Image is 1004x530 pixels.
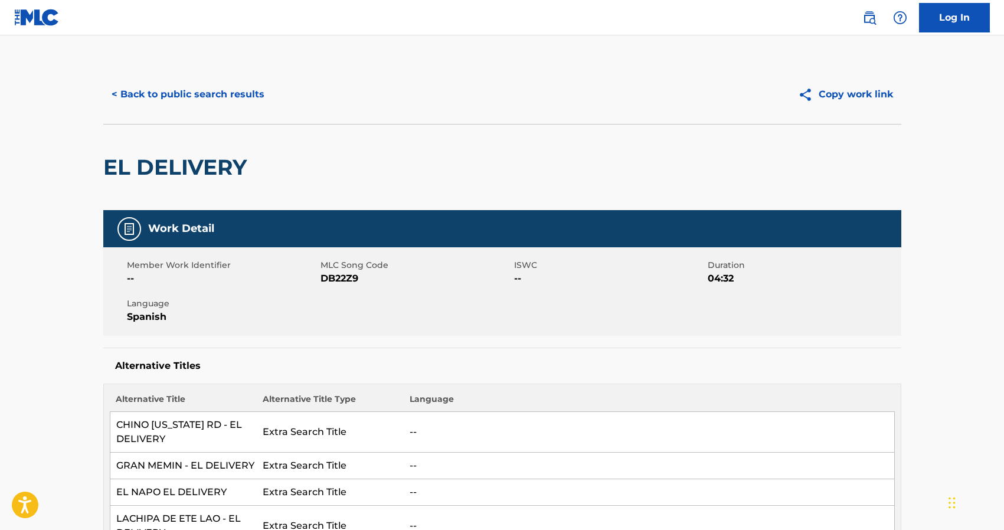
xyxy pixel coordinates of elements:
[115,360,889,372] h5: Alternative Titles
[110,453,257,479] td: GRAN MEMIN - EL DELIVERY
[790,80,901,109] button: Copy work link
[404,479,894,506] td: --
[122,222,136,236] img: Work Detail
[257,412,404,453] td: Extra Search Title
[798,87,819,102] img: Copy work link
[321,259,511,271] span: MLC Song Code
[404,412,894,453] td: --
[893,11,907,25] img: help
[127,271,318,286] span: --
[148,222,214,235] h5: Work Detail
[949,485,956,521] div: Arrastrar
[257,453,404,479] td: Extra Search Title
[919,3,990,32] a: Log In
[404,393,894,412] th: Language
[110,479,257,506] td: EL NAPO EL DELIVERY
[14,9,60,26] img: MLC Logo
[404,453,894,479] td: --
[945,473,1004,530] iframe: Chat Widget
[110,412,257,453] td: CHINO [US_STATE] RD - EL DELIVERY
[708,271,898,286] span: 04:32
[127,259,318,271] span: Member Work Identifier
[103,80,273,109] button: < Back to public search results
[257,479,404,506] td: Extra Search Title
[862,11,877,25] img: search
[708,259,898,271] span: Duration
[888,6,912,30] div: Help
[858,6,881,30] a: Public Search
[514,259,705,271] span: ISWC
[257,393,404,412] th: Alternative Title Type
[110,393,257,412] th: Alternative Title
[945,473,1004,530] div: Widget de chat
[514,271,705,286] span: --
[127,310,318,324] span: Spanish
[127,297,318,310] span: Language
[321,271,511,286] span: DB22Z9
[103,154,253,181] h2: EL DELIVERY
